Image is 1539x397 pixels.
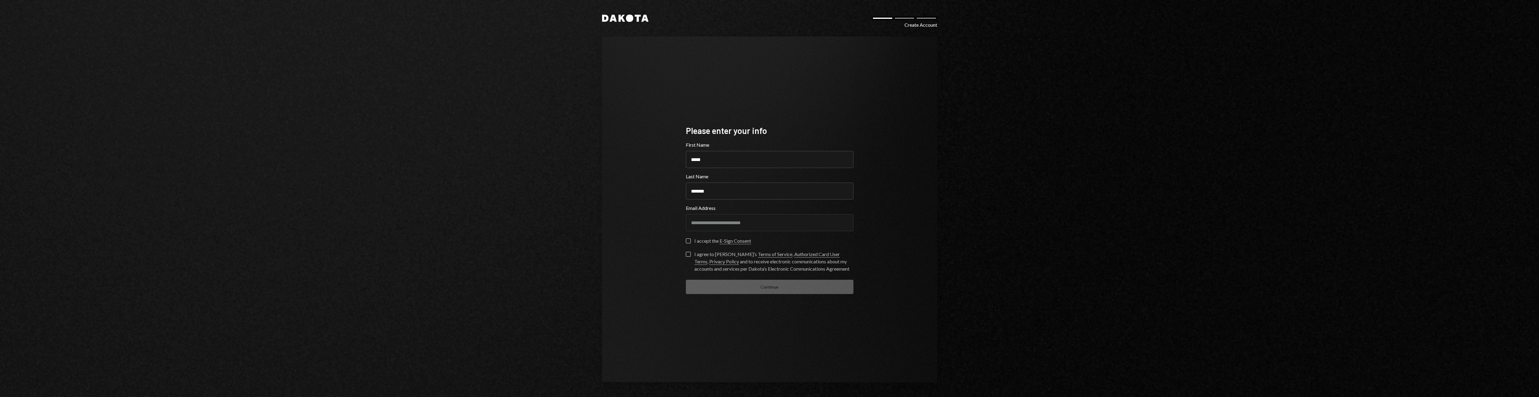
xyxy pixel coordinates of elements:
[686,141,853,149] label: First Name
[686,252,691,257] button: I agree to [PERSON_NAME]’s Terms of Service, Authorized Card User Terms, Privacy Policy and to re...
[904,21,937,29] div: Create Account
[686,173,853,180] label: Last Name
[758,251,792,258] a: Terms of Service
[686,125,853,137] div: Please enter your info
[694,251,853,272] div: I agree to [PERSON_NAME]’s , , and to receive electronic communications about my accounts and ser...
[709,258,739,265] a: Privacy Policy
[686,238,691,243] button: I accept the E-Sign Consent
[686,204,853,212] label: Email Address
[694,251,840,265] a: Authorized Card User Terms
[720,238,751,244] a: E-Sign Consent
[694,237,751,245] div: I accept the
